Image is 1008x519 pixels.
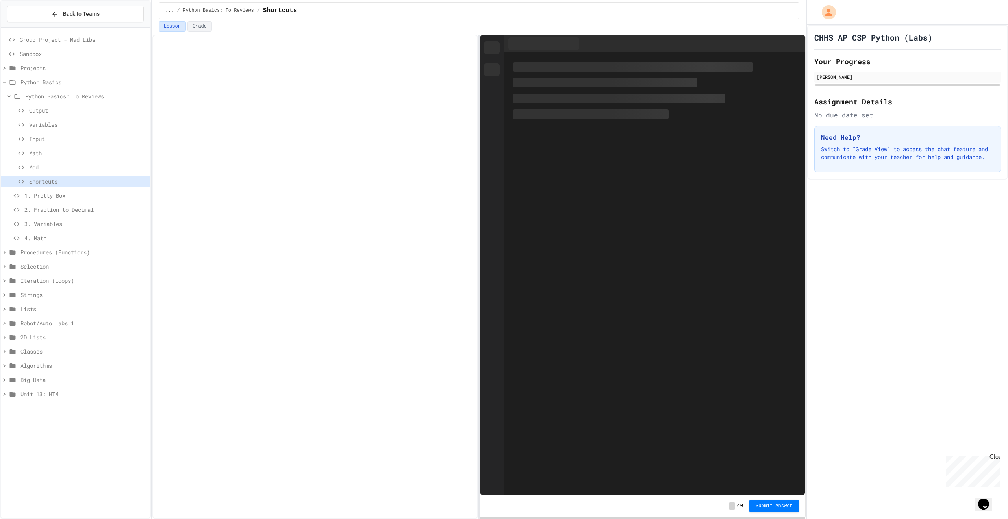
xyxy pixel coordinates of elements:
[20,319,147,327] span: Robot/Auto Labs 1
[3,3,54,50] div: Chat with us now!Close
[7,6,144,22] button: Back to Teams
[20,248,147,256] span: Procedures (Functions)
[263,6,297,15] span: Shortcuts
[817,73,999,80] div: [PERSON_NAME]
[814,110,1001,120] div: No due date set
[29,106,147,115] span: Output
[821,133,994,142] h3: Need Help?
[183,7,254,14] span: Python Basics: To Reviews
[159,21,186,32] button: Lesson
[975,487,1000,511] iframe: chat widget
[20,50,147,58] span: Sandbox
[24,206,147,214] span: 2. Fraction to Decimal
[63,10,100,18] span: Back to Teams
[756,503,793,509] span: Submit Answer
[737,503,739,509] span: /
[177,7,180,14] span: /
[29,163,147,171] span: Mod
[165,7,174,14] span: ...
[813,3,838,21] div: My Account
[29,177,147,185] span: Shortcuts
[20,376,147,384] span: Big Data
[29,120,147,129] span: Variables
[20,291,147,299] span: Strings
[187,21,212,32] button: Grade
[29,149,147,157] span: Math
[814,96,1001,107] h2: Assignment Details
[814,56,1001,67] h2: Your Progress
[20,305,147,313] span: Lists
[943,453,1000,487] iframe: chat widget
[729,502,735,510] span: -
[749,500,799,512] button: Submit Answer
[20,276,147,285] span: Iteration (Loops)
[740,503,743,509] span: 0
[257,7,260,14] span: /
[25,92,147,100] span: Python Basics: To Reviews
[20,347,147,356] span: Classes
[20,333,147,341] span: 2D Lists
[20,262,147,271] span: Selection
[24,234,147,242] span: 4. Math
[20,390,147,398] span: Unit 13: HTML
[24,220,147,228] span: 3. Variables
[821,145,994,161] p: Switch to "Grade View" to access the chat feature and communicate with your teacher for help and ...
[24,191,147,200] span: 1. Pretty Box
[20,35,147,44] span: Group Project - Mad Libs
[20,361,147,370] span: Algorithms
[29,135,147,143] span: Input
[20,64,147,72] span: Projects
[814,32,932,43] h1: CHHS AP CSP Python (Labs)
[20,78,147,86] span: Python Basics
